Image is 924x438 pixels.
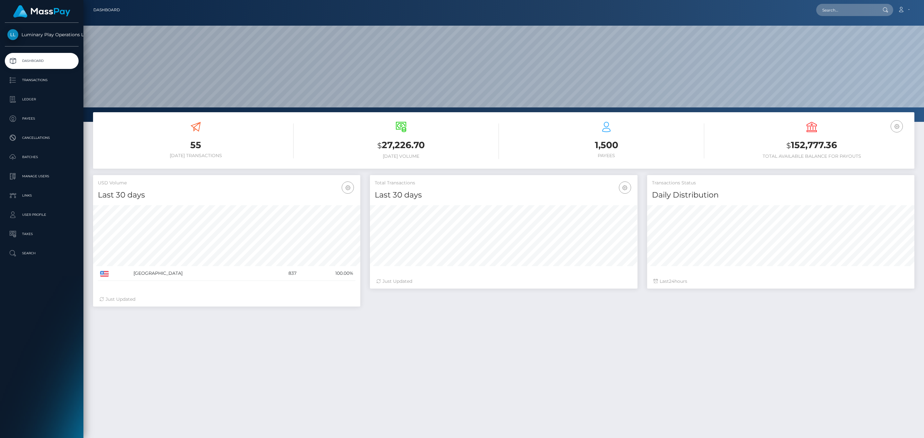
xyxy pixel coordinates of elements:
a: Dashboard [5,53,79,69]
h3: 1,500 [509,139,704,151]
a: Dashboard [93,3,120,17]
a: Cancellations [5,130,79,146]
h3: 152,777.36 [714,139,910,152]
h6: Total Available Balance for Payouts [714,154,910,159]
p: Transactions [7,75,76,85]
img: Luminary Play Operations Limited [7,29,18,40]
a: User Profile [5,207,79,223]
a: Taxes [5,226,79,242]
p: Search [7,248,76,258]
h4: Last 30 days [375,190,632,201]
h4: Last 30 days [98,190,355,201]
div: Just Updated [99,296,354,303]
span: 24 [669,278,674,284]
a: Ledger [5,91,79,107]
h6: [DATE] Transactions [98,153,294,158]
span: Luminary Play Operations Limited [5,32,79,38]
img: US.png [100,271,109,277]
h5: Transactions Status [652,180,910,186]
h4: Daily Distribution [652,190,910,201]
small: $ [377,141,382,150]
small: $ [786,141,791,150]
h6: [DATE] Volume [303,154,499,159]
h6: Payees [509,153,704,158]
a: Payees [5,111,79,127]
p: Links [7,191,76,200]
a: Transactions [5,72,79,88]
p: Manage Users [7,172,76,181]
a: Links [5,188,79,204]
p: Taxes [7,229,76,239]
p: Cancellations [7,133,76,143]
p: Ledger [7,95,76,104]
p: Dashboard [7,56,76,66]
div: Just Updated [376,278,631,285]
p: Payees [7,114,76,123]
a: Search [5,245,79,261]
h3: 27,226.70 [303,139,499,152]
img: MassPay Logo [13,5,70,18]
td: 100.00% [299,266,355,281]
a: Batches [5,149,79,165]
div: Last hours [654,278,908,285]
td: 837 [267,266,299,281]
p: Batches [7,152,76,162]
td: [GEOGRAPHIC_DATA] [131,266,267,281]
h3: 55 [98,139,294,151]
p: User Profile [7,210,76,220]
a: Manage Users [5,168,79,184]
h5: Total Transactions [375,180,632,186]
input: Search... [816,4,877,16]
h5: USD Volume [98,180,355,186]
